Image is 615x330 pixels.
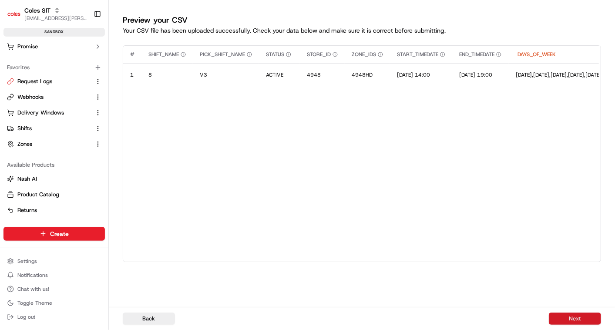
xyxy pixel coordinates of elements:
button: Toggle Theme [3,297,105,309]
button: Edit SHIFT_NAME value [148,71,186,78]
button: Settings [3,255,105,267]
button: [EMAIL_ADDRESS][PERSON_NAME][PERSON_NAME][DOMAIN_NAME] [24,15,87,22]
img: 1736555255976-a54dd68f-1ca7-489b-9aae-adbdc363a1c4 [9,83,24,98]
span: DAYS_OF_WEEK [518,51,556,58]
input: Got a question? Start typing here... [23,56,157,65]
a: Returns [7,206,101,214]
span: 4948 [307,71,321,78]
span: 4948HD [352,71,373,78]
img: Nash [9,8,26,26]
a: Webhooks [7,93,91,101]
div: 📗 [9,127,16,134]
span: Zones [17,140,32,148]
span: Promise [17,43,38,51]
button: Edit PICK_SHIFT_NAME value [200,71,252,78]
span: Request Logs [17,77,52,85]
span: Knowledge Base [17,126,67,135]
button: Product Catalog [3,188,105,202]
button: Edit STORE_ID value [307,71,338,78]
span: [DATE] 14:00 [397,71,430,78]
span: Pylon [87,147,105,154]
span: SHIFT_NAME [148,51,179,58]
span: START_TIMEDATE [397,51,438,58]
a: Nash AI [7,175,101,183]
button: Coles SIT [24,6,50,15]
button: Next [549,313,601,325]
button: Notifications [3,269,105,281]
span: ACTIVE [266,71,283,78]
button: Edit END_TIMEDATE value [459,71,502,78]
img: Coles SIT [7,7,21,21]
div: Favorites [3,61,105,74]
button: Edit DAYS_OF_WEEK value [516,71,612,78]
button: Promise [3,40,105,54]
span: 8 [148,71,152,78]
a: 📗Knowledge Base [5,122,70,138]
div: Start new chat [30,83,143,91]
button: Edit START_TIMEDATE value [397,71,445,78]
span: Delivery Windows [17,109,64,117]
span: [DATE],[DATE],[DATE],[DATE],[DATE],[DATE],[DATE] [516,71,603,78]
span: Settings [17,258,37,265]
h1: Preview your CSV [123,14,601,26]
a: Zones [7,140,91,148]
div: We're available if you need us! [30,91,110,98]
a: Shifts [7,125,91,132]
p: Your CSV file has been uploaded successfully. Check your data below and make sure it is correct b... [123,26,601,35]
span: Create [50,229,69,238]
button: Nash AI [3,172,105,186]
a: 💻API Documentation [70,122,143,138]
div: sandbox [3,28,105,37]
button: Log out [3,311,105,323]
span: Toggle Theme [17,300,52,306]
button: Edit ZONE_IDS value [352,71,383,78]
button: Back [123,313,175,325]
button: Shifts [3,121,105,135]
button: Delivery Windows [3,106,105,120]
span: Returns [17,206,37,214]
span: PICK_SHIFT_NAME [200,51,245,58]
div: 1 [130,71,134,78]
div: 💻 [74,127,81,134]
span: STATUS [266,51,284,58]
button: Chat with us! [3,283,105,295]
a: Product Catalog [7,191,101,199]
button: Webhooks [3,90,105,104]
span: Shifts [17,125,32,132]
button: Zones [3,137,105,151]
span: ZONE_IDS [352,51,376,58]
button: Start new chat [148,85,158,96]
button: Edit STATUS value [266,71,293,78]
span: STORE_ID [307,51,331,58]
button: Request Logs [3,74,105,88]
span: [DATE] 19:00 [459,71,492,78]
span: Nash AI [17,175,37,183]
span: Chat with us! [17,286,49,293]
span: V3 [200,71,207,78]
button: Coles SITColes SIT[EMAIL_ADDRESS][PERSON_NAME][PERSON_NAME][DOMAIN_NAME] [3,3,90,24]
div: Available Products [3,158,105,172]
button: Create [3,227,105,241]
div: # [130,51,134,58]
p: Welcome 👋 [9,34,158,48]
span: Notifications [17,272,48,279]
span: Product Catalog [17,191,59,199]
button: Returns [3,203,105,217]
a: Request Logs [7,77,91,85]
span: END_TIMEDATE [459,51,494,58]
span: Log out [17,313,35,320]
span: API Documentation [82,126,140,135]
a: Delivery Windows [7,109,91,117]
span: Webhooks [17,93,44,101]
a: Powered byPylon [61,147,105,154]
